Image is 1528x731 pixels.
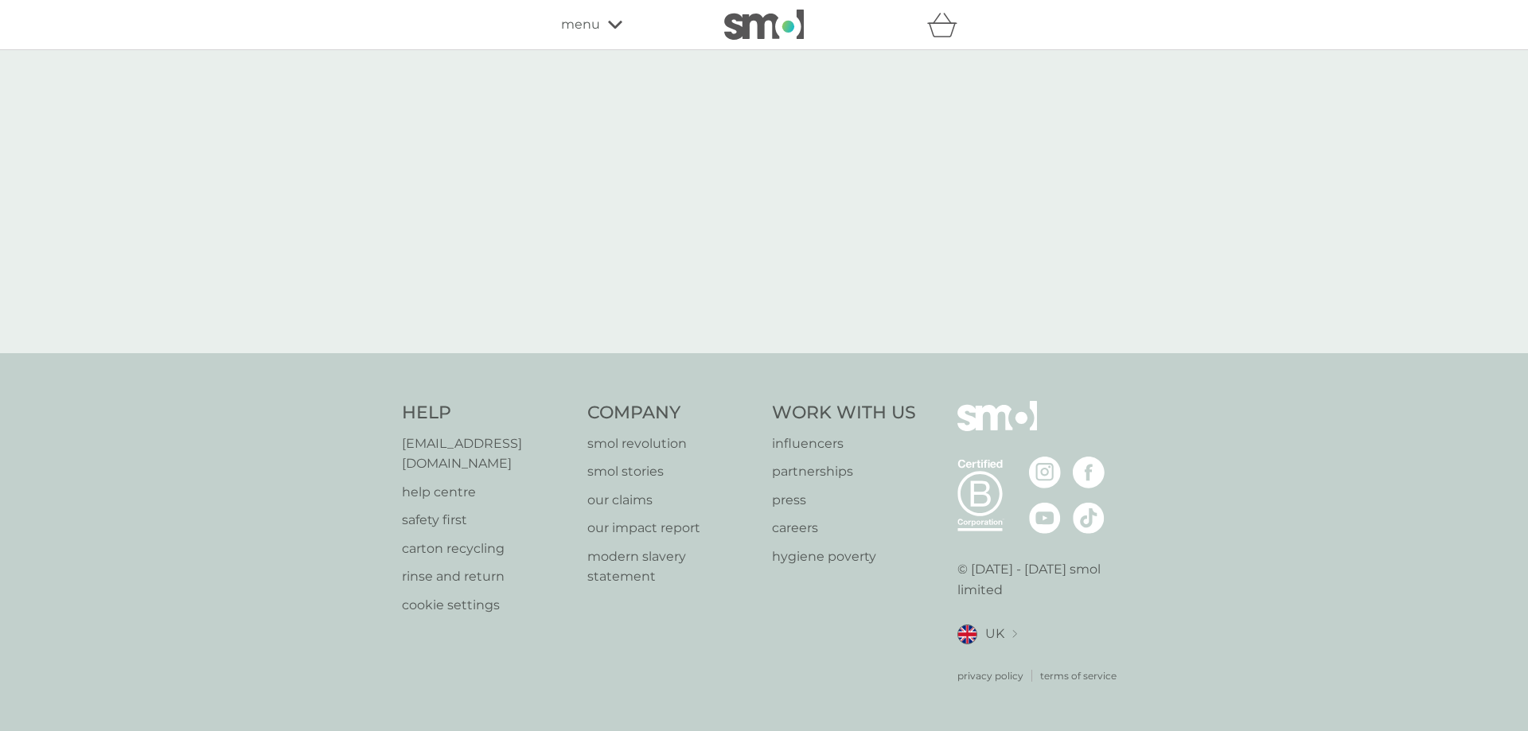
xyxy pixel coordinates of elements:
span: UK [985,624,1004,644]
a: careers [772,518,916,539]
h4: Company [587,401,757,426]
a: influencers [772,434,916,454]
img: smol [724,10,804,40]
a: safety first [402,510,571,531]
a: modern slavery statement [587,546,757,587]
img: visit the smol Instagram page [1029,457,1061,488]
a: hygiene poverty [772,546,916,567]
a: our impact report [587,518,757,539]
a: rinse and return [402,566,571,587]
a: smol revolution [587,434,757,454]
img: smol [957,401,1037,455]
p: © [DATE] - [DATE] smol limited [957,559,1127,600]
a: terms of service [1040,668,1117,683]
a: privacy policy [957,668,1023,683]
h4: Work With Us [772,401,916,426]
a: cookie settings [402,595,571,616]
img: visit the smol Tiktok page [1073,502,1105,534]
img: select a new location [1012,630,1017,639]
img: visit the smol Facebook page [1073,457,1105,488]
img: UK flag [957,624,977,644]
a: partnerships [772,461,916,482]
h4: Help [402,401,571,426]
a: help centre [402,482,571,503]
a: press [772,490,916,511]
a: our claims [587,490,757,511]
a: smol stories [587,461,757,482]
a: [EMAIL_ADDRESS][DOMAIN_NAME] [402,434,571,474]
img: visit the smol Youtube page [1029,502,1061,534]
span: menu [561,14,600,35]
a: carton recycling [402,539,571,559]
div: basket [927,9,967,41]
